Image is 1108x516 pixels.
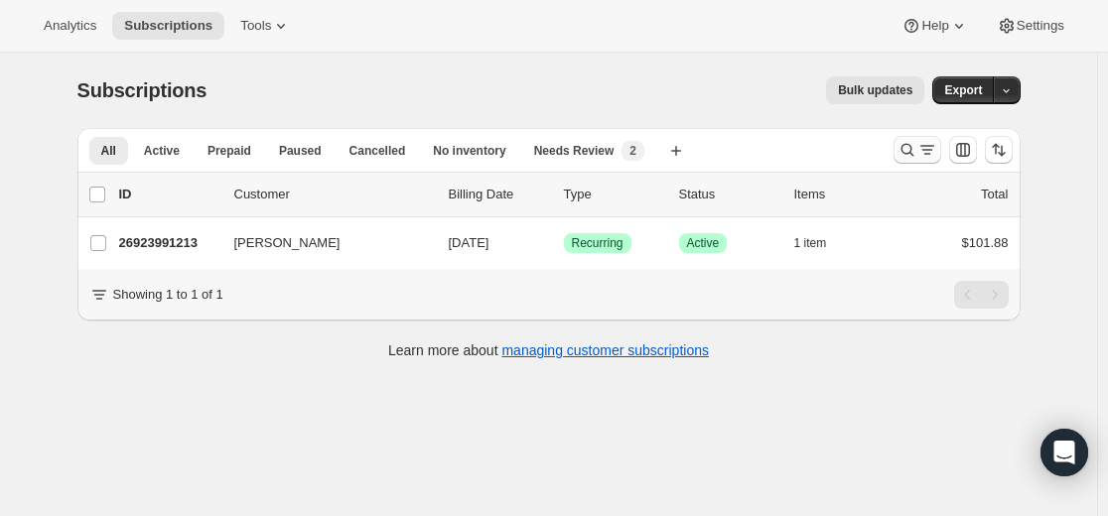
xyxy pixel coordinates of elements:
[234,233,341,253] span: [PERSON_NAME]
[981,185,1008,204] p: Total
[119,229,1009,257] div: 26923991213[PERSON_NAME][DATE]SuccessRecurringSuccessActive1 item$101.88
[826,76,924,104] button: Bulk updates
[501,342,709,358] a: managing customer subscriptions
[279,143,322,159] span: Paused
[838,82,912,98] span: Bulk updates
[921,18,948,34] span: Help
[894,136,941,164] button: Search and filter results
[687,235,720,251] span: Active
[349,143,406,159] span: Cancelled
[119,233,218,253] p: 26923991213
[144,143,180,159] span: Active
[44,18,96,34] span: Analytics
[234,185,433,204] p: Customer
[794,229,849,257] button: 1 item
[564,185,663,204] div: Type
[101,143,116,159] span: All
[944,82,982,98] span: Export
[1017,18,1064,34] span: Settings
[77,79,208,101] span: Subscriptions
[794,235,827,251] span: 1 item
[1040,429,1088,476] div: Open Intercom Messenger
[119,185,218,204] p: ID
[534,143,615,159] span: Needs Review
[949,136,977,164] button: Customize table column order and visibility
[572,235,623,251] span: Recurring
[932,76,994,104] button: Export
[985,136,1013,164] button: Sort the results
[890,12,980,40] button: Help
[449,235,489,250] span: [DATE]
[954,281,1009,309] nav: Pagination
[124,18,212,34] span: Subscriptions
[388,340,709,360] p: Learn more about
[228,12,303,40] button: Tools
[985,12,1076,40] button: Settings
[962,235,1009,250] span: $101.88
[449,185,548,204] p: Billing Date
[629,143,636,159] span: 2
[222,227,421,259] button: [PERSON_NAME]
[433,143,505,159] span: No inventory
[208,143,251,159] span: Prepaid
[660,137,692,165] button: Create new view
[240,18,271,34] span: Tools
[32,12,108,40] button: Analytics
[113,285,223,305] p: Showing 1 to 1 of 1
[112,12,224,40] button: Subscriptions
[794,185,894,204] div: Items
[119,185,1009,204] div: IDCustomerBilling DateTypeStatusItemsTotal
[679,185,778,204] p: Status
